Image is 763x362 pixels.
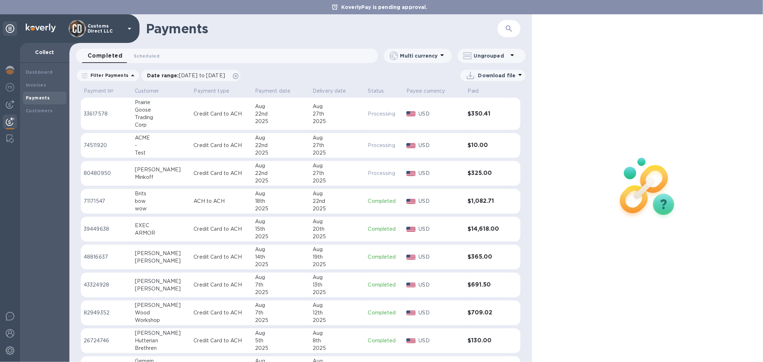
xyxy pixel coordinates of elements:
div: Wood [135,309,188,317]
p: Credit Card to ACH [194,337,249,344]
div: wow [135,205,188,212]
p: Payee currency [406,87,445,95]
p: USD [419,309,462,317]
p: Status [368,87,384,95]
div: 2025 [313,317,362,324]
img: USD [406,338,416,343]
div: 8th [313,337,362,344]
p: Completed [368,253,401,261]
div: bow [135,197,188,205]
div: Aug [313,274,362,281]
b: Payments [26,95,50,101]
span: Payment № [84,87,123,95]
img: USD [406,143,416,148]
div: Aug [255,218,307,225]
div: Aug [255,274,307,281]
div: 2025 [255,261,307,268]
p: Customer [135,87,159,95]
p: Credit Card to ACH [194,253,249,261]
p: Credit Card to ACH [194,142,249,149]
p: 33617578 [84,110,129,118]
div: Trading [135,114,188,121]
div: [PERSON_NAME] [135,257,188,265]
div: 2025 [255,177,307,185]
div: 20th [313,225,362,233]
b: Customers [26,108,53,113]
div: Test [135,149,188,157]
div: 2025 [313,149,362,157]
p: Payment № [84,87,113,95]
span: Payment type [194,87,239,95]
div: 22nd [313,197,362,205]
p: Credit Card to ACH [194,309,249,317]
p: 80480950 [84,170,129,177]
div: Hutterian [135,337,188,344]
div: 2025 [313,118,362,125]
div: Date range:[DATE] to [DATE] [141,70,240,81]
img: Foreign exchange [6,83,14,92]
b: Invoices [26,82,46,88]
div: 19th [313,253,362,261]
div: Aug [313,134,362,142]
h3: $365.00 [468,254,504,260]
img: USD [406,111,416,116]
h3: $130.00 [468,337,504,344]
div: [PERSON_NAME] [135,285,188,293]
p: Processing [368,142,401,149]
span: [DATE] to [DATE] [179,73,225,78]
p: Paid [468,87,479,95]
div: Aug [313,162,362,170]
h3: $325.00 [468,170,504,177]
p: ACH to ACH [194,197,249,205]
div: 27th [313,142,362,149]
p: USD [419,225,462,233]
img: USD [406,283,416,288]
div: Aug [255,190,307,197]
div: 2025 [313,177,362,185]
div: Aug [255,134,307,142]
div: 13th [313,281,362,289]
img: USD [406,255,416,260]
p: Completed [368,309,401,317]
p: USD [419,110,462,118]
div: 2025 [255,317,307,324]
div: 14th [255,253,307,261]
img: USD [406,199,416,204]
div: 2025 [313,344,362,352]
p: USD [419,142,462,149]
p: Download file [478,72,516,79]
p: Credit Card to ACH [194,281,249,289]
p: Credit Card to ACH [194,110,249,118]
div: 2025 [255,149,307,157]
p: KoverlyPay is pending approval. [338,4,431,11]
p: 39449638 [84,225,129,233]
p: Payment date [255,87,291,95]
b: Dashboard [26,69,53,75]
p: Processing [368,110,401,118]
p: Payment type [194,87,229,95]
span: Completed [88,51,122,61]
p: USD [419,281,462,289]
div: Aug [255,162,307,170]
div: Brits [135,190,188,197]
div: [PERSON_NAME] [135,166,188,173]
div: Aug [313,218,362,225]
h3: $1,082.71 [468,198,504,205]
h3: $350.41 [468,111,504,117]
span: Scheduled [134,52,160,60]
p: Date range : [147,72,229,79]
div: Aug [255,329,307,337]
div: 15th [255,225,307,233]
span: Payee currency [406,87,455,95]
div: 2025 [313,289,362,296]
div: 5th [255,337,307,344]
span: Paid [468,87,488,95]
h1: Payments [146,21,445,36]
div: Workshop [135,317,188,324]
div: 7th [255,309,307,317]
span: Delivery date [313,87,356,95]
div: EXEC [135,222,188,229]
p: 48816637 [84,253,129,261]
div: Minkoff [135,173,188,181]
div: Aug [313,190,362,197]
